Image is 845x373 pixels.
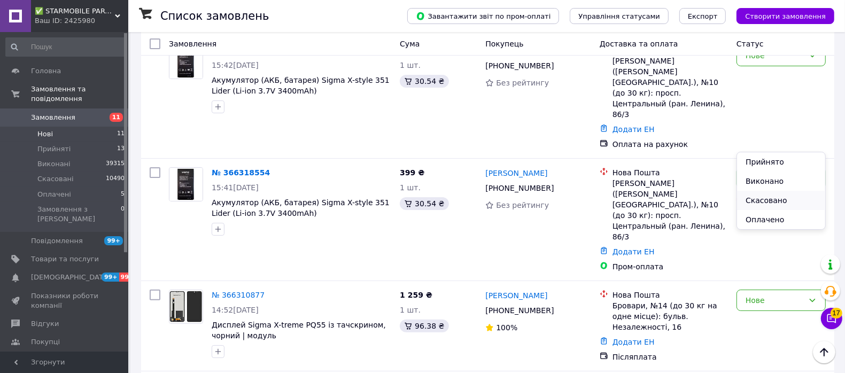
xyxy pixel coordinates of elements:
span: 399 ₴ [400,168,424,177]
a: Дисплей Sigma X-treme PQ55 із тачскрином, чорний | модуль [212,321,386,340]
li: Прийнято [737,152,825,172]
span: Управління статусами [578,12,660,20]
a: Фото товару [169,167,203,201]
a: Акумулятор (АКБ, батарея) Sigma X-style 351 Lider (Li-ion 3.7V 3400mAh) [212,198,390,217]
span: 11 [110,113,123,122]
div: [PERSON_NAME] ([PERSON_NAME][GEOGRAPHIC_DATA].), №10 (до 30 кг): просп. Центральный (ран. Ленина)... [613,178,728,242]
span: 1 шт. [400,306,421,314]
span: Прийняті [37,144,71,154]
img: Фото товару [169,168,203,201]
span: Статус [737,40,764,48]
li: Виконано [737,172,825,191]
span: Головна [31,66,61,76]
span: 39315 [106,159,125,169]
img: Фото товару [169,290,203,323]
span: Оплачені [37,190,71,199]
button: Чат з покупцем17 [821,308,842,329]
span: Повідомлення [31,236,83,246]
input: Пошук [5,37,126,57]
div: 96.38 ₴ [400,320,448,332]
span: Показники роботи компанії [31,291,99,310]
span: [PHONE_NUMBER] [485,306,554,315]
span: [PHONE_NUMBER] [485,184,554,192]
span: [DEMOGRAPHIC_DATA] [31,273,110,282]
span: 14:52[DATE] [212,306,259,314]
div: Нова Пошта [613,167,728,178]
span: Покупці [31,337,60,347]
a: Додати ЕН [613,247,655,256]
a: Додати ЕН [613,125,655,134]
span: Експорт [688,12,718,20]
span: Виконані [37,159,71,169]
span: 99+ [119,273,137,282]
span: 1 шт. [400,183,421,192]
span: Покупець [485,40,523,48]
li: Оплачено [737,210,825,229]
li: Скасовано [737,191,825,210]
div: Ваш ID: 2425980 [35,16,128,26]
a: Акумулятор (АКБ, батарея) Sigma X-style 351 Lider (Li-ion 3.7V 3400mAh) [212,76,390,95]
span: Нові [37,129,53,139]
div: Оплата на рахунок [613,139,728,150]
span: Замовлення та повідомлення [31,84,128,104]
span: Відгуки [31,319,59,329]
img: Фото товару [169,45,203,79]
div: Післяплата [613,352,728,362]
a: № 366318554 [212,168,270,177]
span: 17 [831,308,842,318]
span: Без рейтингу [496,201,549,209]
span: Без рейтингу [496,79,549,87]
span: Замовлення [31,113,75,122]
button: Експорт [679,8,726,24]
a: [PERSON_NAME] [485,168,547,178]
div: Пром-оплата [613,261,728,272]
div: Нове [746,50,804,61]
span: Доставка та оплата [600,40,678,48]
a: Додати ЕН [613,338,655,346]
span: 5 [121,190,125,199]
span: 15:42[DATE] [212,61,259,69]
button: Наверх [813,341,835,363]
span: [PHONE_NUMBER] [485,61,554,70]
span: 15:41[DATE] [212,183,259,192]
span: Замовлення з [PERSON_NAME] [37,205,121,224]
span: 1 шт. [400,61,421,69]
button: Управління статусами [570,8,669,24]
span: ✅ STARMOBILE PARTS Інтернет-магазин запчастин для ремонту мобільного телефону та планшета [35,6,115,16]
a: Фото товару [169,290,203,324]
span: Завантажити звіт по пром-оплаті [416,11,551,21]
a: № 366310877 [212,291,265,299]
div: 30.54 ₴ [400,75,448,88]
div: [PERSON_NAME] ([PERSON_NAME][GEOGRAPHIC_DATA].), №10 (до 30 кг): просп. Центральный (ран. Ленина)... [613,56,728,120]
span: 1 259 ₴ [400,291,432,299]
span: Cума [400,40,420,48]
span: 10490 [106,174,125,184]
span: Товари та послуги [31,254,99,264]
button: Завантажити звіт по пром-оплаті [407,8,559,24]
div: Нове [746,294,804,306]
button: Створити замовлення [737,8,834,24]
span: 0 [121,205,125,224]
div: 30.54 ₴ [400,197,448,210]
div: Бровари, №14 (до 30 кг на одне місце): бульв. Незалежності, 16 [613,300,728,332]
span: 100% [496,323,517,332]
span: Скасовані [37,174,74,184]
span: 99+ [102,273,119,282]
a: [PERSON_NAME] [485,290,547,301]
span: 13 [117,144,125,154]
h1: Список замовлень [160,10,269,22]
span: 11 [117,129,125,139]
span: 99+ [104,236,123,245]
span: Замовлення [169,40,216,48]
div: Нова Пошта [613,290,728,300]
span: Створити замовлення [745,12,826,20]
a: Створити замовлення [726,11,834,20]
